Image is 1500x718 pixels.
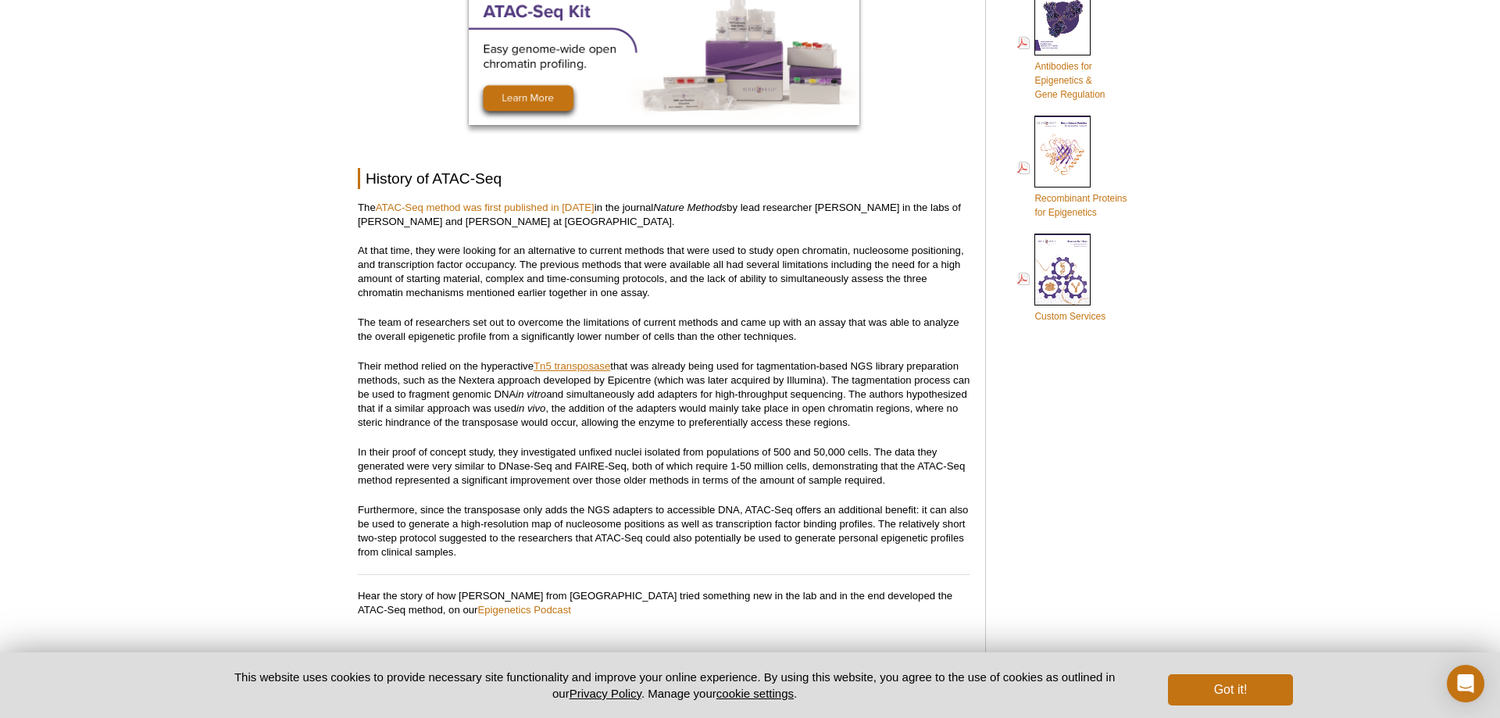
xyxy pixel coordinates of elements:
[534,360,610,372] a: Tn5 transposase
[1034,61,1105,100] span: Antibodies for Epigenetics & Gene Regulation
[358,244,970,300] p: At that time, they were looking for an alternative to current methods that were used to study ope...
[1017,232,1105,325] a: Custom Services
[358,201,970,229] p: The in the journal by lead researcher [PERSON_NAME] in the labs of [PERSON_NAME] and [PERSON_NAME...
[516,388,546,400] em: in vitro
[516,402,545,414] em: in vivo
[1034,116,1091,188] img: Rec_prots_140604_cover_web_70x200
[570,687,641,700] a: Privacy Policy
[376,202,595,213] a: ATAC-Seq method was first published in [DATE]
[653,202,727,213] em: Nature Methods
[358,316,970,344] p: The team of researchers set out to overcome the limitations of current methods and came up with a...
[1034,234,1091,305] img: Custom_Services_cover
[358,359,970,430] p: Their method relied on the hyperactive that was already being used for tagmentation-based NGS lib...
[1034,311,1105,322] span: Custom Services
[207,669,1142,702] p: This website uses cookies to provide necessary site functionality and improve your online experie...
[716,687,794,700] button: cookie settings
[1034,193,1127,218] span: Recombinant Proteins for Epigenetics
[358,445,970,488] p: In their proof of concept study, they investigated unfixed nuclei isolated from populations of 50...
[358,503,970,559] p: Furthermore, since the transposase only adds the NGS adapters to accessible DNA, ATAC-Seq offers ...
[1017,114,1127,221] a: Recombinant Proteinsfor Epigenetics
[1447,665,1484,702] div: Open Intercom Messenger
[1168,674,1293,705] button: Got it!
[477,604,571,616] a: Epigenetics Podcast
[358,168,970,189] h2: History of ATAC-Seq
